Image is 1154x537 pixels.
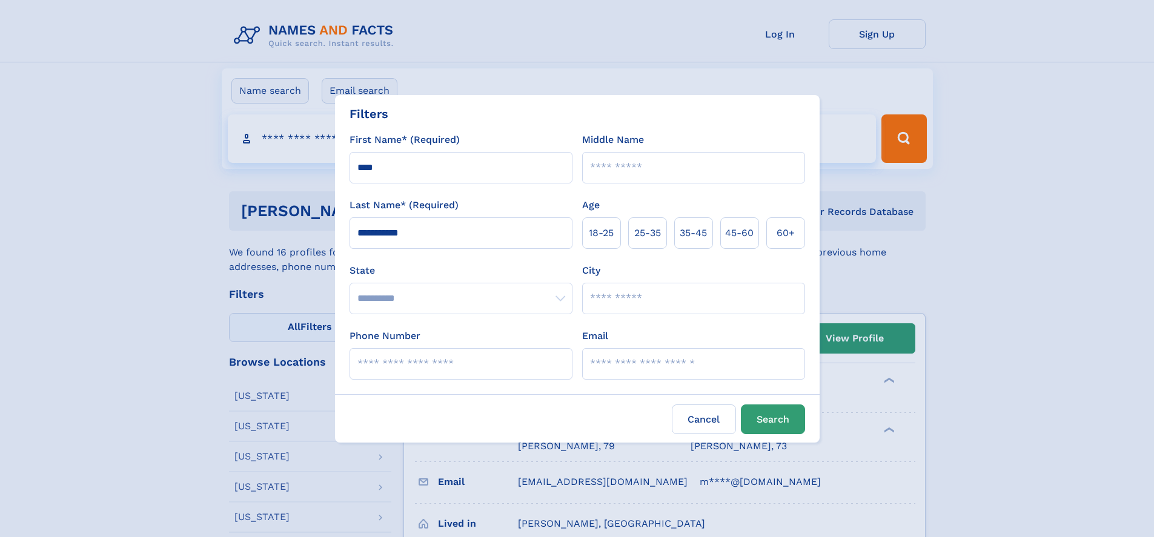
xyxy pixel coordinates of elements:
button: Search [741,404,805,434]
label: Age [582,198,600,212]
span: 35‑45 [680,226,707,240]
span: 45‑60 [725,226,754,240]
label: State [350,263,572,278]
span: 25‑35 [634,226,661,240]
label: Email [582,329,608,343]
label: Last Name* (Required) [350,198,459,212]
label: First Name* (Required) [350,133,460,147]
label: Phone Number [350,329,420,343]
label: City [582,263,600,278]
div: Filters [350,105,388,123]
span: 18‑25 [589,226,614,240]
label: Middle Name [582,133,644,147]
label: Cancel [672,404,736,434]
span: 60+ [777,226,795,240]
